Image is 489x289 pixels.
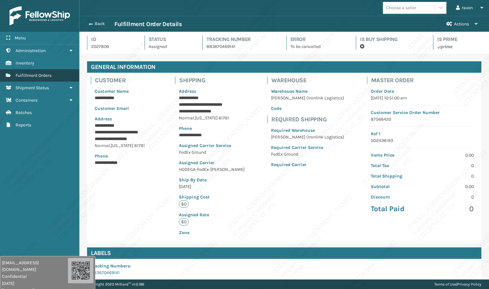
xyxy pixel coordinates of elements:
h4: Shipping [179,77,248,84]
p: [DATE] 10:51:00 am [371,95,474,101]
h4: Id [91,36,133,43]
h3: Fulfillment Order Details [114,20,182,28]
p: Required Warehouse [271,127,344,134]
p: Total Shipping [371,173,418,179]
h4: Is Buy Shipping [360,36,422,43]
p: 0 [426,204,474,214]
p: FedEx Ground [179,149,245,156]
img: logo [10,6,70,25]
p: HODEGA-FedEx-[PERSON_NAME] [179,166,245,173]
p: Required Carrier [271,161,344,168]
p: To be cancelled [290,43,345,50]
p: $0 [179,200,189,208]
p: Discount [371,194,418,200]
p: Required Carrier Service [271,144,344,151]
span: Actions [454,21,469,27]
p: Assigned Rate [179,212,245,218]
p: FedEx Ground [271,151,344,158]
h4: Labels [87,247,481,259]
p: Items Price [371,152,418,158]
p: Assigned Carrier [179,159,245,166]
p: Warehouse Name [271,88,344,95]
p: [DATE] [179,183,245,190]
span: Normal [95,143,110,148]
h4: Master Order [371,77,478,84]
p: Ship By Date [179,177,245,183]
p: 0.00 [426,183,474,190]
p: 2027806 [91,43,133,50]
h4: Tracking Number [207,36,275,43]
p: Assigned Carrier Service [179,142,245,149]
p: 0.00 [426,152,474,158]
span: [EMAIL_ADDRESS][DOMAIN_NAME] [2,259,68,273]
span: 61761 [219,115,229,121]
p: 0 [426,162,474,169]
p: Total Tax [371,162,418,169]
h4: Error [290,36,345,43]
p: Ref 1 [371,131,474,137]
p: Copyright 2023 Milliard™ v 1.0.186 [87,279,144,289]
span: Shipment Status [16,85,49,91]
a: Terms of Use [434,282,456,286]
span: Address [95,116,112,122]
h4: Warehouse [271,77,348,84]
span: 61761 [134,143,145,148]
p: 0 [426,194,474,200]
p: $0 [179,218,189,225]
span: Reports [16,122,31,128]
p: Customer Name [95,88,153,95]
p: Subtotal [371,183,418,190]
p: Code [271,105,344,112]
span: Menu [15,35,26,41]
span: [US_STATE] [111,143,133,148]
a: Privacy Policy [457,282,481,286]
span: Address [179,89,196,94]
span: Fulfillment Orders [16,73,51,78]
h4: Status [149,36,191,43]
span: Confidential [2,273,68,280]
p: 87566420 [371,116,474,123]
span: Containers [16,97,37,103]
button: Actions [441,16,483,32]
span: Normal [179,115,194,121]
p: Zone [179,229,245,236]
div: Choose a seller [386,4,416,11]
p: Total Paid [371,204,418,214]
p: Phone [95,153,153,159]
span: Administration [16,48,46,53]
span: , [110,143,111,148]
p: Customer Service Order Number [371,109,474,116]
span: Tracking Numbers : [91,263,131,269]
p: Phone [179,125,245,132]
p: [PERSON_NAME] (Ironlink Logistics) [271,95,344,101]
p: Order Date [371,88,474,95]
p: 0 [426,173,474,179]
h4: Is Prime [437,36,481,43]
p: 883670469141 [207,43,275,50]
p: Shipping Cost [179,194,245,200]
span: Batches [16,110,32,115]
span: , [194,115,195,121]
div: | [434,279,481,289]
button: Back [85,21,114,27]
span: [US_STATE] [195,115,218,121]
p: Assigned [149,43,191,50]
h4: General Information [87,61,481,73]
p: SO2436193 [371,137,474,144]
h4: Customer [95,77,156,84]
h4: Required Shipping [271,116,348,123]
a: 883670469141 [91,270,120,275]
p: Customer Email [95,105,153,112]
span: [DATE] [2,280,68,287]
p: [PERSON_NAME] (Ironlink Logistics) [271,134,344,140]
span: Inventory [16,60,34,66]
